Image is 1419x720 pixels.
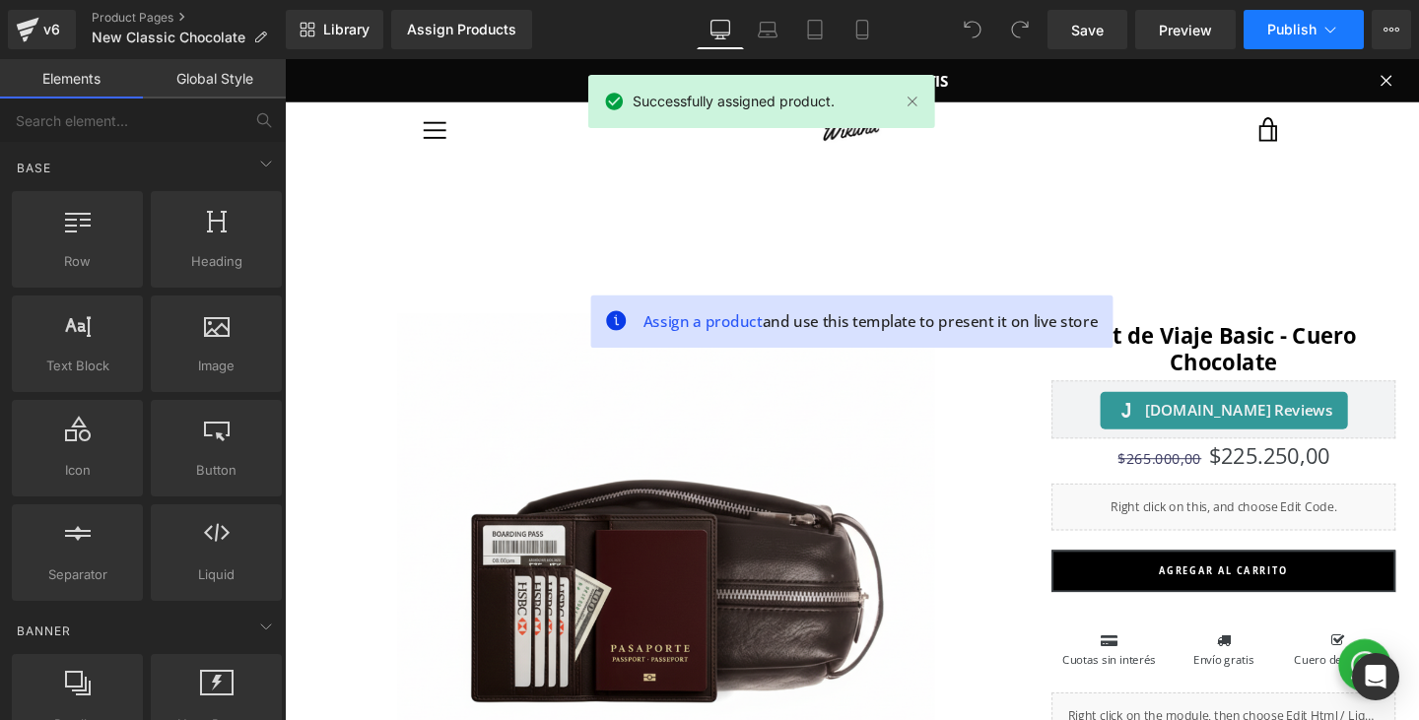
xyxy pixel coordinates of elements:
[839,10,886,49] a: Mobile
[1352,653,1399,700] div: Open Intercom Messenger
[905,358,1102,381] span: [DOMAIN_NAME] Reviews
[633,91,835,112] span: Successfully assigned product.
[157,356,276,376] span: Image
[39,17,64,42] div: v6
[92,10,286,26] a: Product Pages
[1244,10,1364,49] button: Publish
[744,10,791,49] a: Laptop
[697,10,744,49] a: Desktop
[143,59,286,98] a: Global Style
[8,10,76,49] a: v6
[1372,10,1411,49] button: More
[1000,10,1040,49] button: Redo
[18,356,137,376] span: Text Block
[323,21,370,38] span: Library
[157,460,276,481] span: Button
[15,159,53,177] span: Base
[1267,22,1317,37] span: Publish
[286,10,383,49] a: New Library
[377,265,503,287] span: Assign a product
[377,264,855,288] span: and use this template to present it on live store
[1047,622,1168,640] h6: Cuero de calidad
[15,622,73,640] span: Banner
[18,460,137,481] span: Icon
[565,63,628,88] img: WIKUNA® Originals - Argentina
[18,564,137,585] span: Separator
[157,564,276,585] span: Liquid
[1135,10,1236,49] a: Preview
[876,410,964,429] span: $265.000,00
[927,622,1047,640] h6: Envío gratis
[1159,20,1212,40] span: Preview
[806,278,1168,332] a: Kit de Viaje Basic - Cuero Chocolate
[806,622,926,640] h6: Cuotas sin interés
[1071,20,1104,40] span: Save
[407,22,516,37] div: Assign Products
[806,516,1168,560] button: AGREGAR AL CARRITO
[18,251,137,272] span: Row
[92,30,245,45] span: New Classic Chocolate
[157,251,276,272] span: Heading
[953,10,992,49] button: Undo
[972,399,1099,435] span: $225.250,00
[791,10,839,49] a: Tablet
